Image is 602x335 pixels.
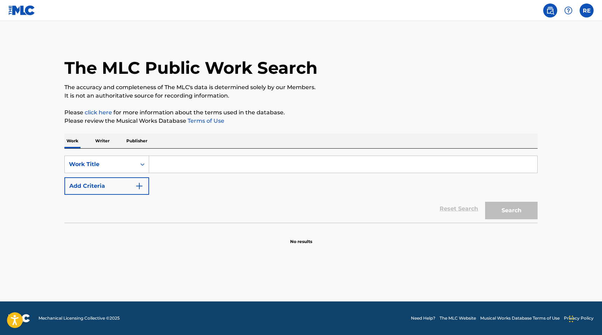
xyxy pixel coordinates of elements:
[64,134,80,148] p: Work
[561,3,575,17] div: Help
[64,83,538,92] p: The accuracy and completeness of The MLC's data is determined solely by our Members.
[8,314,30,322] img: logo
[64,177,149,195] button: Add Criteria
[582,223,602,279] iframe: Resource Center
[124,134,149,148] p: Publisher
[564,6,573,15] img: help
[85,109,112,116] a: click here
[569,308,573,329] div: Drag
[64,117,538,125] p: Please review the Musical Works Database
[64,108,538,117] p: Please for more information about the terms used in the database.
[580,3,594,17] div: User Menu
[135,182,143,190] img: 9d2ae6d4665cec9f34b9.svg
[411,315,435,321] a: Need Help?
[38,315,120,321] span: Mechanical Licensing Collective © 2025
[564,315,594,321] a: Privacy Policy
[69,160,132,169] div: Work Title
[64,57,317,78] h1: The MLC Public Work Search
[567,301,602,335] iframe: Chat Widget
[546,6,554,15] img: search
[480,315,560,321] a: Musical Works Database Terms of Use
[290,230,312,245] p: No results
[440,315,476,321] a: The MLC Website
[8,5,35,15] img: MLC Logo
[64,156,538,223] form: Search Form
[64,92,538,100] p: It is not an authoritative source for recording information.
[186,117,224,124] a: Terms of Use
[543,3,557,17] a: Public Search
[93,134,112,148] p: Writer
